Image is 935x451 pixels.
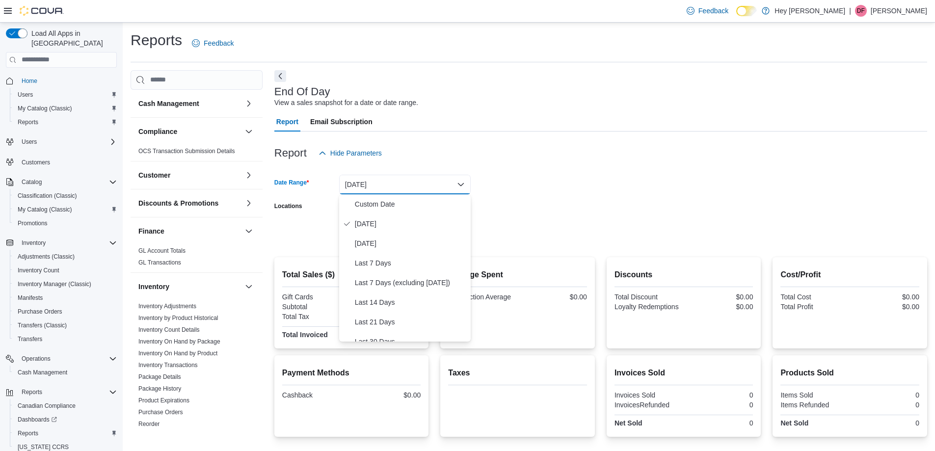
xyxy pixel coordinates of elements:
[276,112,298,132] span: Report
[18,237,117,249] span: Inventory
[10,102,121,115] button: My Catalog (Classic)
[14,204,76,215] a: My Catalog (Classic)
[10,277,121,291] button: Inventory Manager (Classic)
[14,190,117,202] span: Classification (Classic)
[138,198,218,208] h3: Discounts & Promotions
[686,419,753,427] div: 0
[14,306,66,318] a: Purchase Orders
[18,118,38,126] span: Reports
[775,5,845,17] p: Hey [PERSON_NAME]
[10,366,121,379] button: Cash Management
[138,170,241,180] button: Customer
[10,88,121,102] button: Users
[852,401,919,409] div: 0
[188,33,238,53] a: Feedback
[14,292,117,304] span: Manifests
[138,247,186,254] a: GL Account Totals
[282,391,349,399] div: Cashback
[14,217,117,229] span: Promotions
[18,176,117,188] span: Catalog
[10,264,121,277] button: Inventory Count
[18,176,46,188] button: Catalog
[243,225,255,237] button: Finance
[18,386,46,398] button: Reports
[14,333,117,345] span: Transfers
[274,98,418,108] div: View a sales snapshot for a date or date range.
[282,313,349,320] div: Total Tax
[27,28,117,48] span: Load All Apps in [GEOGRAPHIC_DATA]
[14,265,63,276] a: Inventory Count
[852,419,919,427] div: 0
[14,103,117,114] span: My Catalog (Classic)
[18,156,117,168] span: Customers
[138,373,181,380] a: Package Details
[614,401,682,409] div: InvoicesRefunded
[683,1,732,21] a: Feedback
[614,269,753,281] h2: Discounts
[138,226,241,236] button: Finance
[138,326,200,333] a: Inventory Count Details
[2,236,121,250] button: Inventory
[18,136,41,148] button: Users
[131,245,263,272] div: Finance
[22,77,37,85] span: Home
[614,419,642,427] strong: Net Sold
[138,315,218,321] a: Inventory by Product Historical
[282,367,421,379] h2: Payment Methods
[138,397,189,404] span: Product Expirations
[18,335,42,343] span: Transfers
[14,414,117,425] span: Dashboards
[282,269,421,281] h2: Total Sales ($)
[14,251,117,263] span: Adjustments (Classic)
[131,145,263,161] div: Compliance
[355,238,467,249] span: [DATE]
[138,408,183,416] span: Purchase Orders
[14,427,42,439] a: Reports
[736,6,757,16] input: Dark Mode
[14,427,117,439] span: Reports
[355,198,467,210] span: Custom Date
[849,5,851,17] p: |
[138,338,220,345] a: Inventory On Hand by Package
[330,148,382,158] span: Hide Parameters
[22,355,51,363] span: Operations
[138,302,196,310] span: Inventory Adjustments
[138,148,235,155] a: OCS Transaction Submission Details
[138,282,241,292] button: Inventory
[686,401,753,409] div: 0
[14,333,46,345] a: Transfers
[780,419,808,427] strong: Net Sold
[204,38,234,48] span: Feedback
[852,303,919,311] div: $0.00
[18,219,48,227] span: Promotions
[355,296,467,308] span: Last 14 Days
[138,259,181,266] a: GL Transactions
[243,126,255,137] button: Compliance
[855,5,867,17] div: Dawna Fuller
[780,401,848,409] div: Items Refunded
[10,115,121,129] button: Reports
[2,352,121,366] button: Operations
[14,306,117,318] span: Purchase Orders
[18,75,41,87] a: Home
[10,216,121,230] button: Promotions
[614,367,753,379] h2: Invoices Sold
[274,179,309,186] label: Date Range
[138,127,177,136] h3: Compliance
[18,402,76,410] span: Canadian Compliance
[2,385,121,399] button: Reports
[243,281,255,292] button: Inventory
[282,303,349,311] div: Subtotal
[18,91,33,99] span: Users
[274,70,286,82] button: Next
[274,202,302,210] label: Locations
[138,350,217,357] a: Inventory On Hand by Product
[282,293,349,301] div: Gift Cards
[2,135,121,149] button: Users
[18,294,43,302] span: Manifests
[10,332,121,346] button: Transfers
[22,138,37,146] span: Users
[18,321,67,329] span: Transfers (Classic)
[138,314,218,322] span: Inventory by Product Historical
[780,367,919,379] h2: Products Sold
